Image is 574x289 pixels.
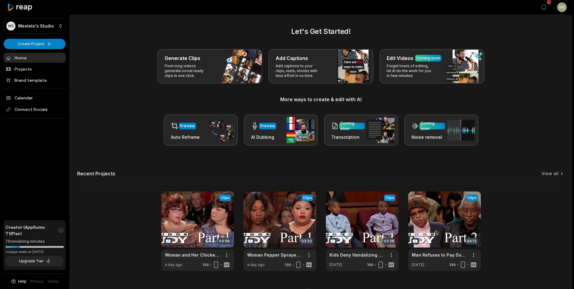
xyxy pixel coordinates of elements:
[260,123,275,129] div: Preview
[421,121,444,131] div: Coming soon
[165,55,200,62] h3: Generate Clips
[251,134,276,140] h3: AI Dubbing
[287,117,314,143] img: ai_dubbing.png
[542,171,559,177] a: View all
[6,22,15,31] div: WS
[4,93,66,103] a: Calendar
[165,64,212,78] p: From long videos generate social ready clips in one click.
[412,134,445,140] h3: Noise removal
[180,123,195,129] div: Preview
[387,55,413,62] h3: Edit Videos
[5,238,64,244] div: 75 remaining minutes
[5,250,64,254] div: *Usage resets on [DATE]
[5,256,64,266] button: Upgrade Tier
[77,26,565,37] h2: Let's Get Started!
[4,64,66,74] a: Projects
[4,39,66,49] button: Create Project
[4,53,66,63] a: Home
[367,117,395,143] img: transcription.png
[77,96,565,103] h3: More ways to create & edit with AI
[165,252,221,258] a: Woman and Her Chickens Flew the Coop! | Part 1
[4,75,66,85] a: Brand template
[276,64,323,78] p: Add captions to your clips, reels, stories with less effort in no time.
[18,279,27,284] span: Help
[412,252,467,258] a: Man Refuses to Pay Son’s Funeral Costs! | Part 2
[331,134,365,140] h3: Transcription
[330,252,385,258] a: Kids Deny Vandalizing Neighbor's Car | Part 1
[447,120,475,141] img: noise_removal.png
[30,279,44,284] a: Privacy
[47,279,59,284] a: Terms
[4,104,66,115] span: Connect Socials
[387,64,434,78] p: Forget hours of editing, let AI do the work for you in few minutes.
[340,121,364,131] div: Coming soon
[206,118,234,142] img: auto_reframe.png
[171,134,200,140] h3: Auto Reframe
[11,279,27,284] button: Help
[77,171,115,177] h2: Recent Projects
[247,252,303,258] a: Woman Pepper Sprayed By Man’s Mistress! | Part 1
[18,23,54,29] p: Weelets's Studio
[5,224,58,237] span: Creator (AppSumo T1) Plan!
[416,55,440,61] div: Coming soon
[276,55,308,62] h3: Add Captions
